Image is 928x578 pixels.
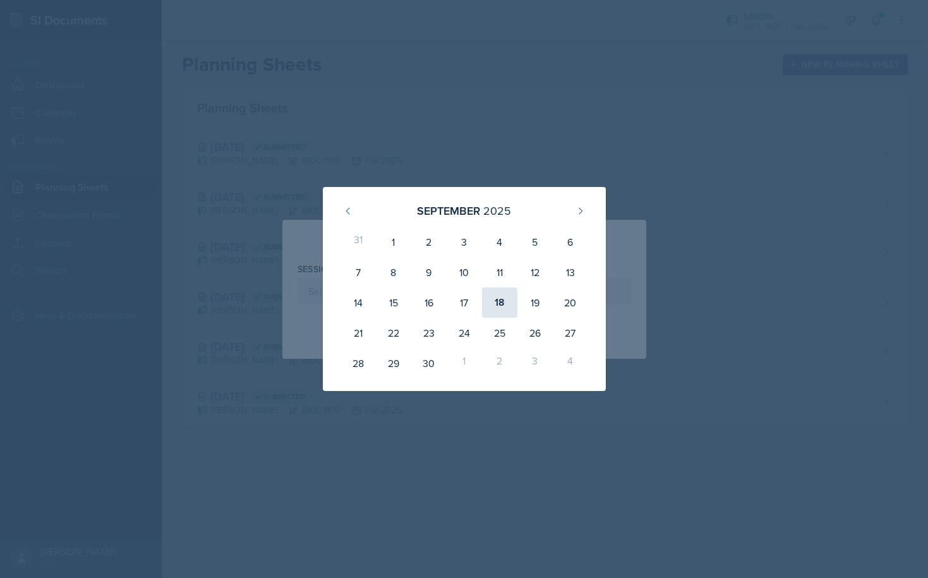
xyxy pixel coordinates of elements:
[376,348,411,378] div: 29
[517,257,553,287] div: 12
[483,202,511,219] div: 2025
[553,257,588,287] div: 13
[411,227,447,257] div: 2
[340,348,376,378] div: 28
[340,257,376,287] div: 7
[553,227,588,257] div: 6
[447,318,482,348] div: 24
[517,318,553,348] div: 26
[517,348,553,378] div: 3
[482,257,517,287] div: 11
[482,287,517,318] div: 18
[411,257,447,287] div: 9
[553,318,588,348] div: 27
[553,287,588,318] div: 20
[553,348,588,378] div: 4
[417,202,480,219] div: September
[447,257,482,287] div: 10
[340,287,376,318] div: 14
[411,348,447,378] div: 30
[447,227,482,257] div: 3
[482,348,517,378] div: 2
[517,287,553,318] div: 19
[340,227,376,257] div: 31
[376,227,411,257] div: 1
[376,318,411,348] div: 22
[517,227,553,257] div: 5
[411,287,447,318] div: 16
[376,257,411,287] div: 8
[447,348,482,378] div: 1
[482,227,517,257] div: 4
[447,287,482,318] div: 17
[340,318,376,348] div: 21
[411,318,447,348] div: 23
[482,318,517,348] div: 25
[376,287,411,318] div: 15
